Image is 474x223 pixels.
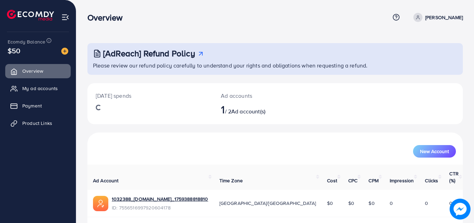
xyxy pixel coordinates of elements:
span: $0 [348,200,354,207]
img: menu [61,13,69,21]
span: ID: 7556516997920604178 [112,204,208,211]
span: Impression [390,177,414,184]
img: logo [7,10,54,21]
span: [GEOGRAPHIC_DATA]/[GEOGRAPHIC_DATA] [219,200,316,207]
a: Product Links [5,116,71,130]
span: Clicks [425,177,438,184]
span: My ad accounts [22,85,58,92]
a: Payment [5,99,71,113]
p: Please review our refund policy carefully to understand your rights and obligations when requesti... [93,61,459,70]
p: [PERSON_NAME] [425,13,463,22]
span: Overview [22,67,43,74]
a: Overview [5,64,71,78]
span: Ad account(s) [231,107,265,115]
span: 1 [221,101,225,117]
span: $0 [327,200,333,207]
span: Time Zone [219,177,243,184]
span: Ecomdy Balance [8,38,45,45]
h2: / 2 [221,103,298,116]
span: Cost [327,177,337,184]
span: 0 [425,200,428,207]
span: CPM [368,177,378,184]
a: [PERSON_NAME] [411,13,463,22]
span: $50 [8,46,20,56]
span: Product Links [22,120,52,127]
span: New Account [420,149,449,154]
img: image [61,48,68,55]
h3: Overview [87,13,128,23]
span: Ad Account [93,177,119,184]
a: 1032388_[DOMAIN_NAME]_1759388818810 [112,196,208,202]
span: CPC [348,177,357,184]
span: 0 [390,200,393,207]
img: image [450,199,471,220]
img: ic-ads-acc.e4c84228.svg [93,196,108,211]
span: CTR (%) [449,170,458,184]
p: [DATE] spends [96,91,204,100]
span: $0 [368,200,374,207]
button: New Account [413,145,456,158]
span: Payment [22,102,42,109]
p: Ad accounts [221,91,298,100]
a: My ad accounts [5,81,71,95]
h3: [AdReach] Refund Policy [103,48,195,58]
